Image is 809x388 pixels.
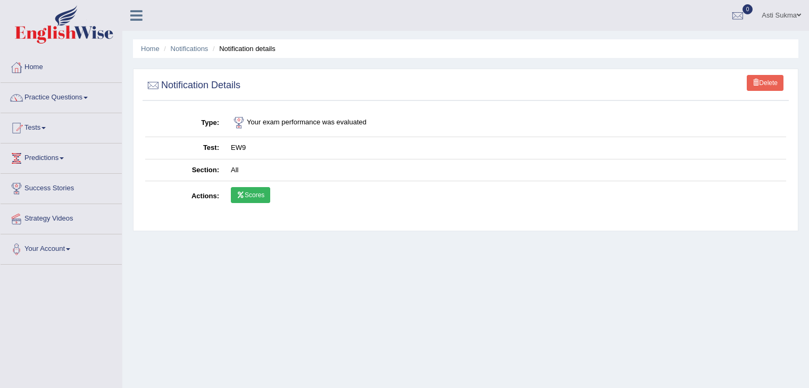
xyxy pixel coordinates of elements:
[743,4,753,14] span: 0
[1,204,122,231] a: Strategy Videos
[145,78,240,94] h2: Notification Details
[1,83,122,109] a: Practice Questions
[1,113,122,140] a: Tests
[171,45,208,53] a: Notifications
[225,159,786,181] td: All
[145,109,225,137] th: Type
[145,137,225,159] th: Test
[210,44,276,54] li: Notification details
[1,144,122,170] a: Predictions
[225,137,786,159] td: EW9
[1,53,122,79] a: Home
[141,45,160,53] a: Home
[1,174,122,200] a: Success Stories
[225,109,786,137] td: Your exam performance was evaluated
[145,159,225,181] th: Section
[747,75,783,91] a: Delete
[231,187,270,203] a: Scores
[1,234,122,261] a: Your Account
[145,181,225,212] th: Actions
